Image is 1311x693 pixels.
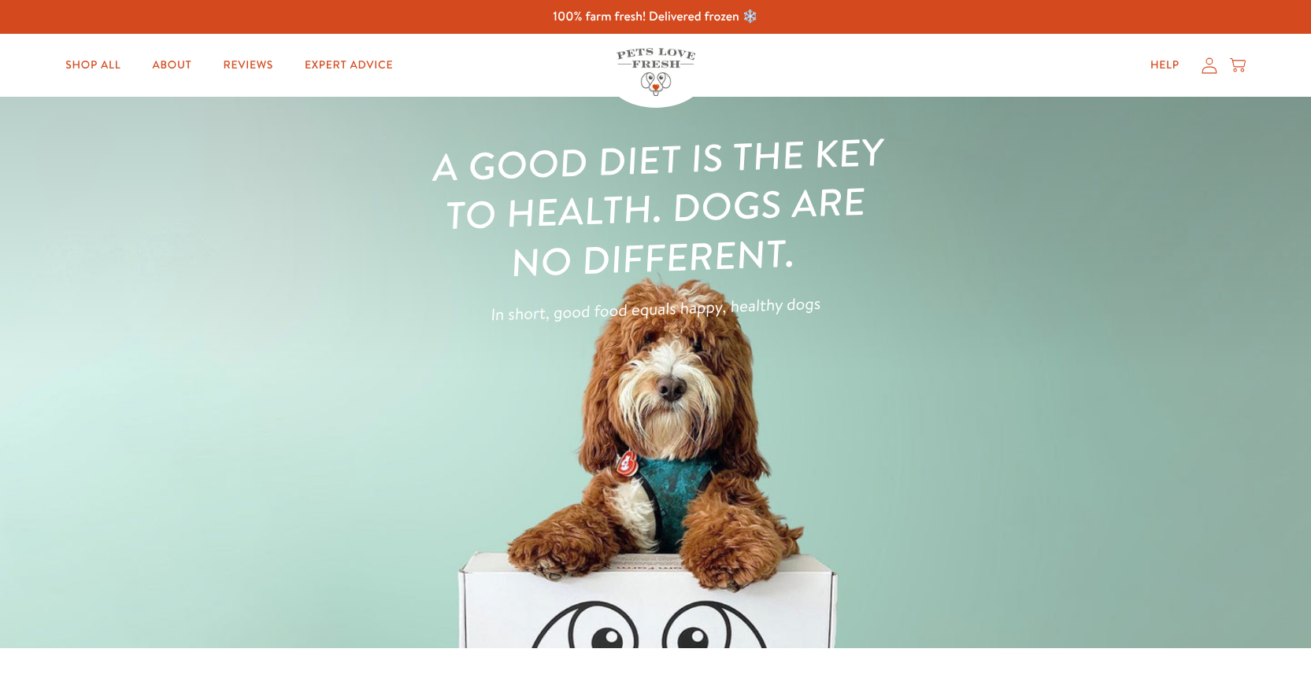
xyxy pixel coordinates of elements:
[53,50,133,81] a: Shop All
[211,50,286,81] a: Reviews
[617,48,695,96] img: Pets Love Fresh
[425,127,887,290] h1: A good diet is the key to health. Dogs are no different.
[139,50,204,81] a: About
[292,50,406,81] a: Expert Advice
[428,287,883,331] p: In short, good food equals happy, healthy dogs
[1138,50,1192,81] a: Help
